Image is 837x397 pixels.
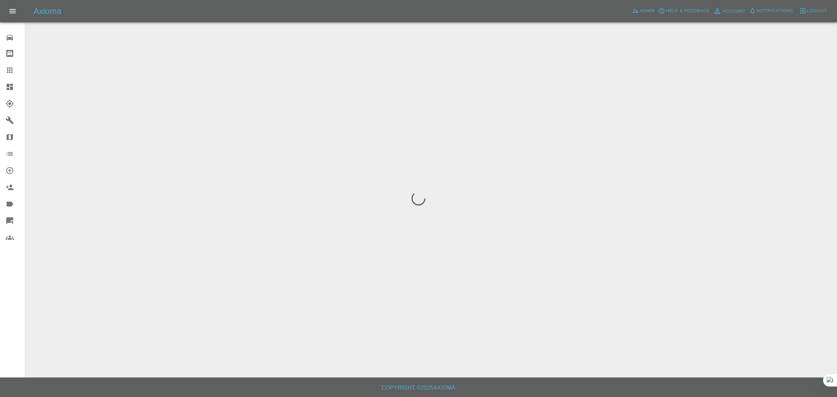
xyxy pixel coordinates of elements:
button: Open drawer [4,3,21,20]
a: Admin [630,6,657,16]
span: Logout [807,7,827,15]
button: Notifications [747,6,795,16]
span: Notifications [757,7,793,15]
span: Admin [640,7,655,15]
h5: Axioma [33,6,61,17]
span: Help & Feedback [666,7,709,15]
button: Logout [798,6,829,16]
span: Account [722,7,746,15]
h6: Copyright © 2025 Axioma [6,383,831,393]
button: Help & Feedback [656,6,711,16]
a: Account [711,6,747,17]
